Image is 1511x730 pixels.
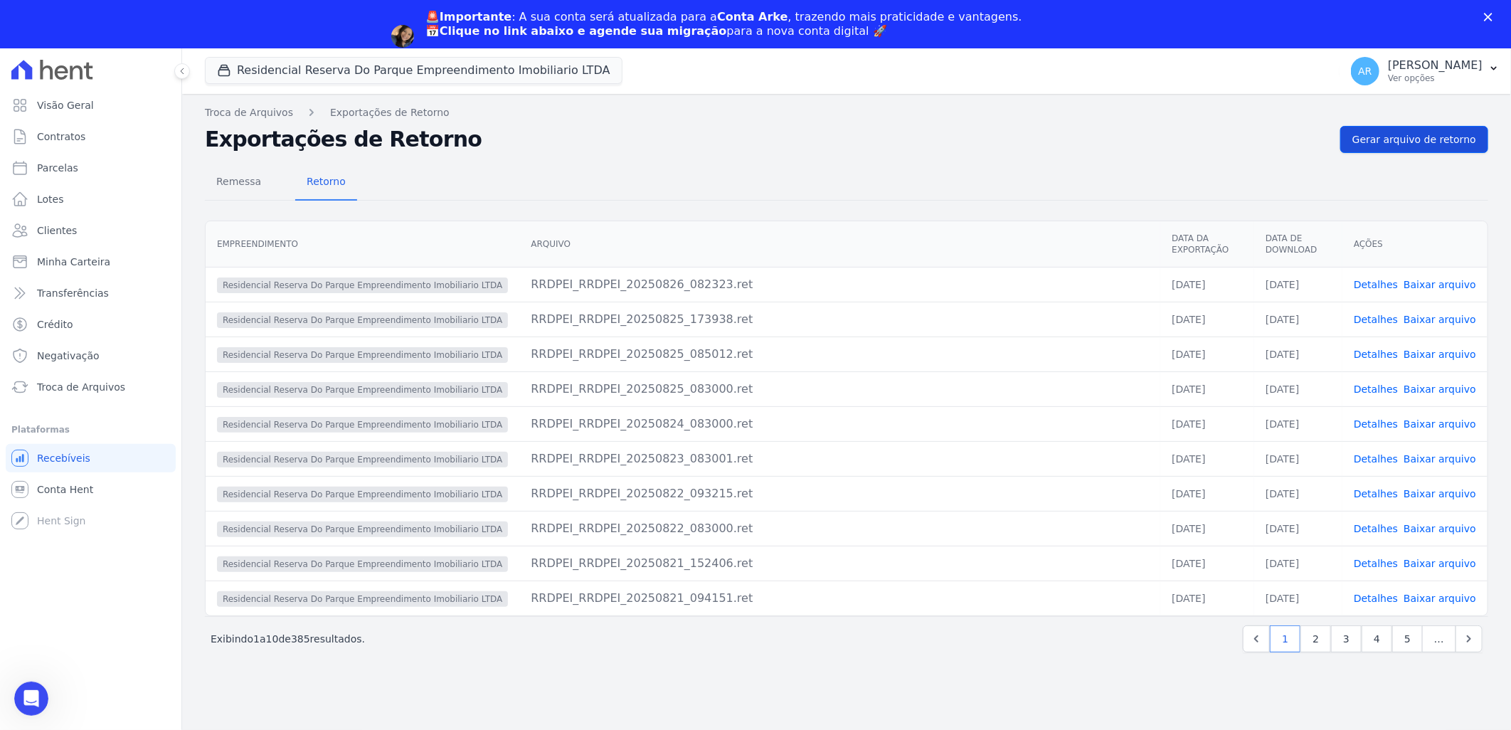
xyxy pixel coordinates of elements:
[531,381,1149,398] div: RRDPEI_RRDPEI_20250825_083000.ret
[1404,593,1476,604] a: Baixar arquivo
[1160,372,1254,407] td: [DATE]
[37,349,100,363] span: Negativação
[1404,488,1476,499] a: Baixar arquivo
[425,10,1022,38] div: : A sua conta será atualizada para a , trazendo mais praticidade e vantagens. 📅 para a nova conta...
[37,192,64,206] span: Lotes
[1354,383,1398,395] a: Detalhes
[6,248,176,276] a: Minha Carteira
[6,475,176,504] a: Conta Hent
[1254,372,1342,407] td: [DATE]
[1254,221,1342,268] th: Data de Download
[1354,558,1398,569] a: Detalhes
[6,91,176,120] a: Visão Geral
[1404,558,1476,569] a: Baixar arquivo
[205,127,1329,152] h2: Exportações de Retorno
[217,452,508,467] span: Residencial Reserva Do Parque Empreendimento Imobiliario LTDA
[425,10,511,23] b: 🚨Importante
[1456,625,1483,652] a: Next
[1331,625,1362,652] a: 3
[11,421,170,438] div: Plataformas
[1254,442,1342,477] td: [DATE]
[205,57,622,84] button: Residencial Reserva Do Parque Empreendimento Imobiliario LTDA
[1254,337,1342,372] td: [DATE]
[1392,625,1423,652] a: 5
[531,346,1149,363] div: RRDPEI_RRDPEI_20250825_085012.ret
[531,555,1149,572] div: RRDPEI_RRDPEI_20250821_152406.ret
[37,286,109,300] span: Transferências
[519,221,1160,268] th: Arquivo
[6,310,176,339] a: Crédito
[37,223,77,238] span: Clientes
[1404,383,1476,395] a: Baixar arquivo
[1404,279,1476,290] a: Baixar arquivo
[1254,546,1342,581] td: [DATE]
[217,591,508,607] span: Residencial Reserva Do Parque Empreendimento Imobiliario LTDA
[1160,221,1254,268] th: Data da Exportação
[1358,66,1372,76] span: AR
[1354,523,1398,534] a: Detalhes
[1160,302,1254,337] td: [DATE]
[208,167,270,196] span: Remessa
[1354,453,1398,465] a: Detalhes
[1243,625,1270,652] a: Previous
[205,164,272,201] a: Remessa
[14,682,48,716] iframe: Intercom live chat
[298,167,354,196] span: Retorno
[1362,625,1392,652] a: 4
[1354,593,1398,604] a: Detalhes
[6,185,176,213] a: Lotes
[205,105,1488,120] nav: Breadcrumb
[1160,477,1254,512] td: [DATE]
[37,380,125,394] span: Troca de Arquivos
[206,221,519,268] th: Empreendimento
[217,522,508,537] span: Residencial Reserva Do Parque Empreendimento Imobiliario LTDA
[6,342,176,370] a: Negativação
[1404,349,1476,360] a: Baixar arquivo
[425,47,543,63] a: Agendar migração
[531,276,1149,293] div: RRDPEI_RRDPEI_20250826_082323.ret
[1270,625,1300,652] a: 1
[6,373,176,401] a: Troca de Arquivos
[531,485,1149,502] div: RRDPEI_RRDPEI_20250822_093215.ret
[1388,73,1483,84] p: Ver opções
[531,520,1149,537] div: RRDPEI_RRDPEI_20250822_083000.ret
[291,633,310,645] span: 385
[1254,512,1342,546] td: [DATE]
[1404,314,1476,325] a: Baixar arquivo
[266,633,279,645] span: 10
[1354,349,1398,360] a: Detalhes
[717,10,788,23] b: Conta Arke
[37,255,110,269] span: Minha Carteira
[1254,581,1342,616] td: [DATE]
[1340,126,1488,153] a: Gerar arquivo de retorno
[1254,407,1342,442] td: [DATE]
[1342,221,1488,268] th: Ações
[440,24,727,38] b: Clique no link abaixo e agende sua migração
[295,164,357,201] a: Retorno
[211,632,365,646] p: Exibindo a de resultados.
[1404,453,1476,465] a: Baixar arquivo
[1160,268,1254,302] td: [DATE]
[1160,407,1254,442] td: [DATE]
[1388,58,1483,73] p: [PERSON_NAME]
[1160,337,1254,372] td: [DATE]
[6,122,176,151] a: Contratos
[37,161,78,175] span: Parcelas
[1352,132,1476,147] span: Gerar arquivo de retorno
[6,444,176,472] a: Recebíveis
[1354,488,1398,499] a: Detalhes
[37,482,93,497] span: Conta Hent
[1484,13,1498,21] div: Fechar
[37,98,94,112] span: Visão Geral
[1354,279,1398,290] a: Detalhes
[1160,581,1254,616] td: [DATE]
[1254,268,1342,302] td: [DATE]
[37,317,73,332] span: Crédito
[1254,477,1342,512] td: [DATE]
[531,416,1149,433] div: RRDPEI_RRDPEI_20250824_083000.ret
[217,277,508,293] span: Residencial Reserva Do Parque Empreendimento Imobiliario LTDA
[37,451,90,465] span: Recebíveis
[531,450,1149,467] div: RRDPEI_RRDPEI_20250823_083001.ret
[217,487,508,502] span: Residencial Reserva Do Parque Empreendimento Imobiliario LTDA
[217,417,508,433] span: Residencial Reserva Do Parque Empreendimento Imobiliario LTDA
